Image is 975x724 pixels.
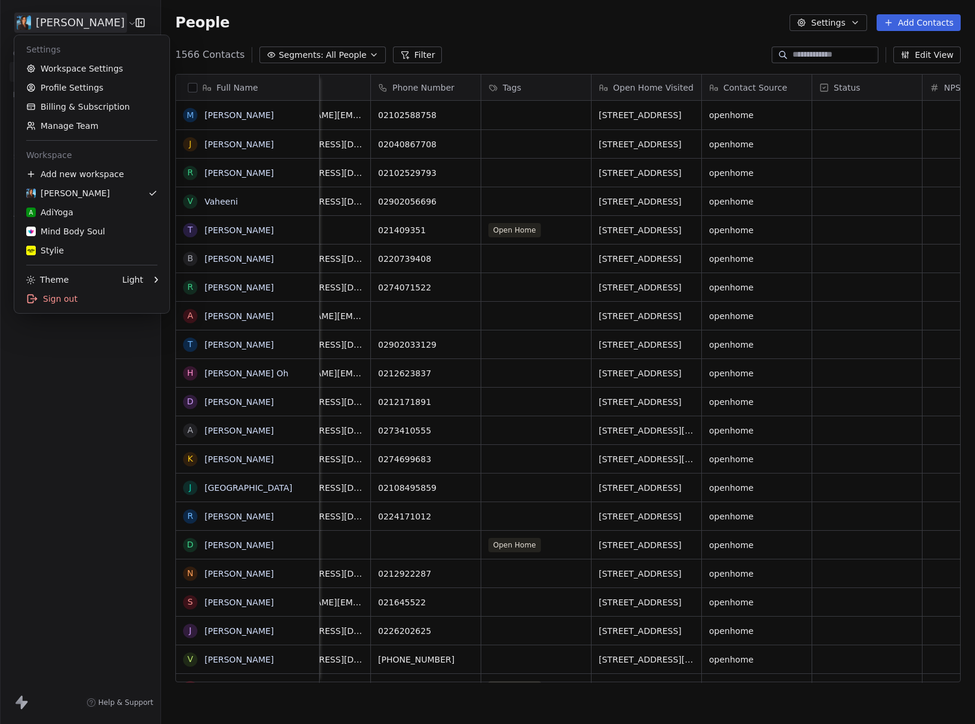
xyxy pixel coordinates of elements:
[26,245,64,256] div: Stylie
[26,227,36,236] img: MBS-Logo.png
[19,78,165,97] a: Profile Settings
[26,206,73,218] div: AdiYoga
[19,116,165,135] a: Manage Team
[19,59,165,78] a: Workspace Settings
[26,274,69,286] div: Theme
[19,146,165,165] div: Workspace
[26,187,110,199] div: [PERSON_NAME]
[19,97,165,116] a: Billing & Subscription
[19,165,165,184] div: Add new workspace
[19,40,165,59] div: Settings
[19,289,165,308] div: Sign out
[26,225,105,237] div: Mind Body Soul
[26,188,36,198] img: pic.jpg
[26,246,36,255] img: stylie-square-yellow.svg
[122,274,143,286] div: Light
[29,208,33,217] span: A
